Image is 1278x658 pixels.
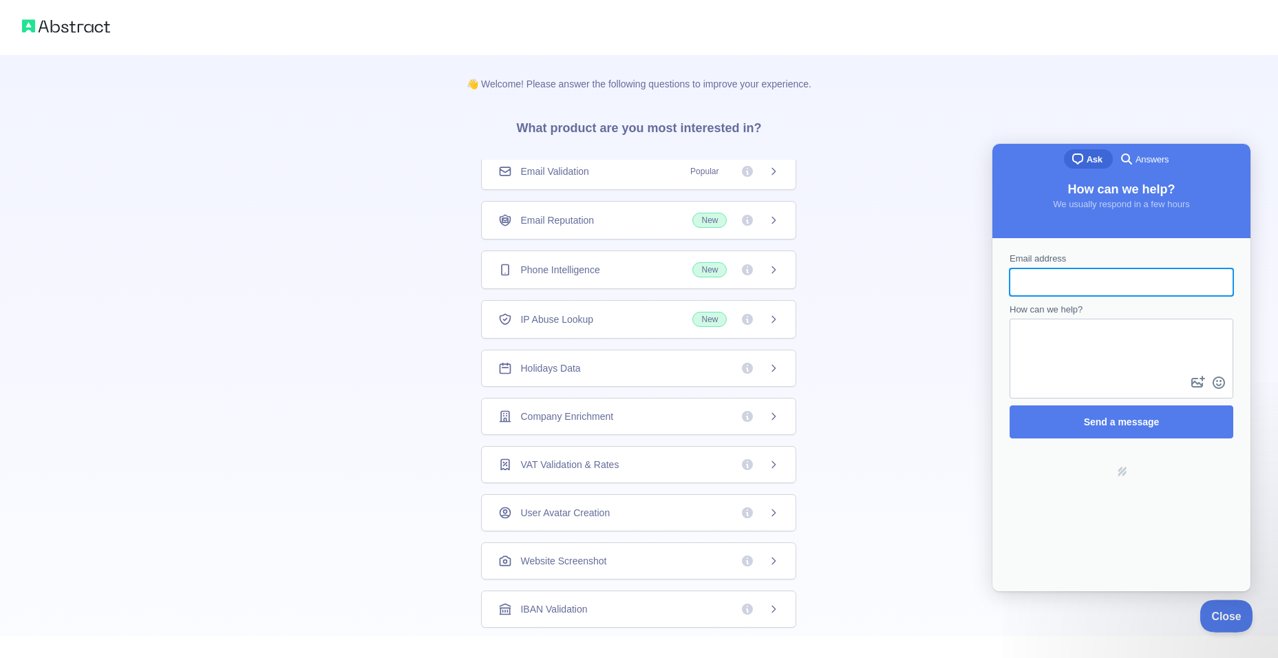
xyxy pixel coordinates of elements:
span: IP Abuse Lookup [520,312,593,326]
span: Phone Intelligence [520,263,599,277]
span: New [692,312,727,327]
iframe: Help Scout Beacon - Close [1200,599,1254,632]
span: New [692,262,727,277]
span: Email Reputation [520,213,594,227]
span: Email Validation [520,164,588,178]
span: New [692,213,727,228]
span: IBAN Validation [520,602,587,616]
h3: What product are you most interested in? [494,91,783,160]
span: Company Enrichment [520,410,613,423]
span: Website Screenshot [520,554,606,568]
p: 👋 Welcome! Please answer the following questions to improve your experience. [445,55,833,91]
span: Popular [682,164,727,178]
span: VAT Validation & Rates [520,458,619,471]
span: User Avatar Creation [520,506,610,520]
span: Holidays Data [520,361,580,375]
iframe: Help Scout Beacon - Live Chat, Contact Form, and Knowledge Base [992,144,1250,591]
img: Abstract logo [22,17,110,36]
